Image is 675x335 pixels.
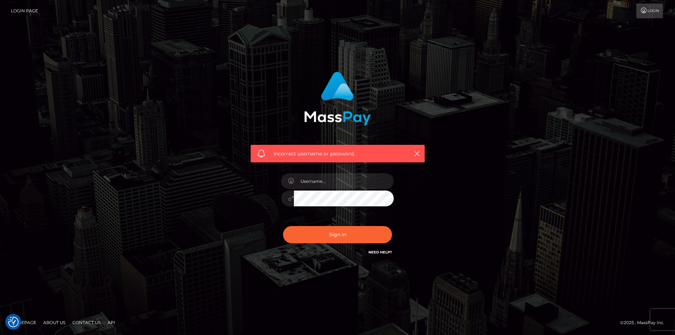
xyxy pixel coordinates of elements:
[11,4,38,18] a: Login Page
[620,319,670,327] div: © 2025 , MassPay Inc.
[636,4,663,18] a: Login
[294,173,394,189] input: Username...
[105,317,118,328] a: API
[70,317,103,328] a: Contact Us
[274,150,402,157] span: Incorrect username or password.
[304,72,371,125] img: MassPay Login
[8,317,19,327] img: Revisit consent button
[368,250,392,255] a: Need Help?
[40,317,68,328] a: About Us
[283,226,392,243] button: Sign in
[8,317,19,327] button: Consent Preferences
[8,317,39,328] a: Homepage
